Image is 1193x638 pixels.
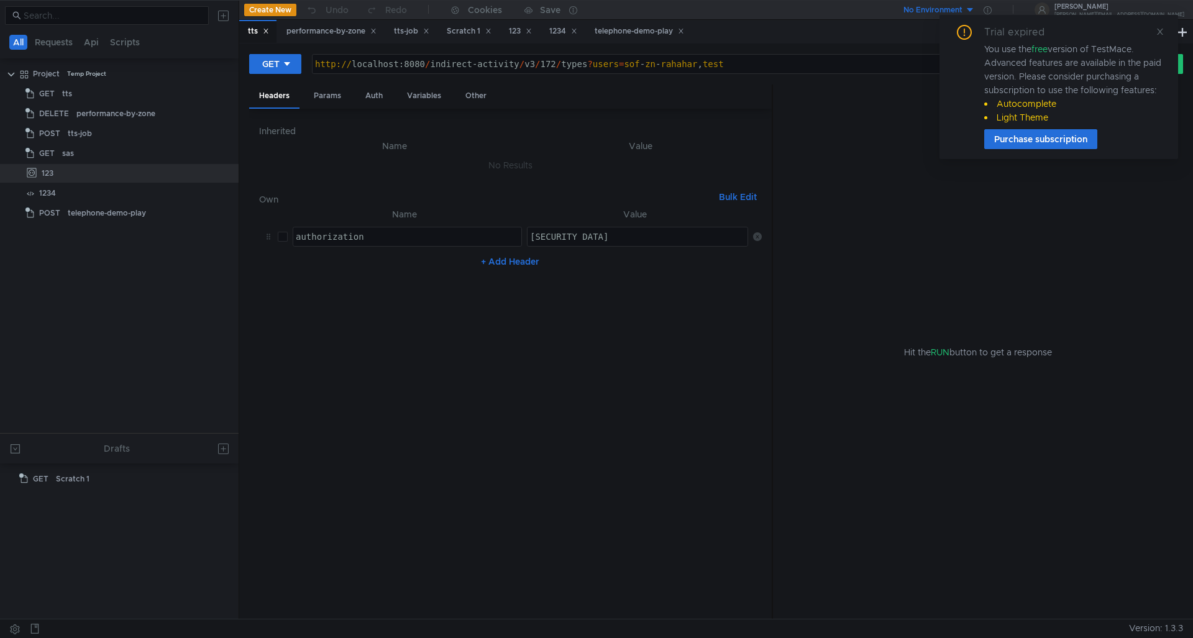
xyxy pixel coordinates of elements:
div: Variables [397,84,451,107]
div: Save [540,6,560,14]
span: POST [39,204,60,222]
span: DELETE [39,104,69,123]
div: performance-by-zone [76,104,155,123]
button: Api [80,35,103,50]
div: 123 [509,25,532,38]
div: telephone-demo-play [68,204,146,222]
div: Scratch 1 [56,470,89,488]
th: Value [522,207,748,222]
button: Bulk Edit [714,189,762,204]
div: telephone-demo-play [595,25,684,38]
div: sas [62,144,74,163]
span: GET [39,84,55,103]
div: Temp Project [67,65,106,83]
h6: Inherited [259,124,762,139]
button: + Add Header [476,254,544,269]
div: [PERSON_NAME][EMAIL_ADDRESS][DOMAIN_NAME] [1054,12,1184,17]
button: Create New [244,4,296,16]
div: Params [304,84,351,107]
h6: Own [259,192,714,207]
div: Auth [355,84,393,107]
div: Other [455,84,496,107]
span: Hit the button to get a response [904,345,1052,359]
span: Version: 1.3.3 [1129,619,1183,637]
div: 1234 [549,25,577,38]
button: Purchase subscription [984,129,1097,149]
button: Scripts [106,35,144,50]
button: Redo [357,1,416,19]
div: GET [262,57,280,71]
div: tts-job [394,25,429,38]
div: tts-job [68,124,92,143]
th: Name [269,139,520,153]
span: free [1031,43,1048,55]
button: Requests [31,35,76,50]
div: No Environment [903,4,962,16]
div: Undo [326,2,349,17]
li: Light Theme [984,111,1163,124]
div: 1234 [39,184,56,203]
th: Value [520,139,762,153]
li: Autocomplete [984,97,1163,111]
div: [PERSON_NAME] [1054,4,1184,10]
div: Trial expired [984,25,1059,40]
div: Redo [385,2,407,17]
div: performance-by-zone [286,25,377,38]
div: Cookies [468,2,502,17]
div: 123 [42,164,53,183]
div: You use the version of TestMace. Advanced features are available in the paid version. Please cons... [984,42,1163,124]
input: Search... [24,9,201,22]
div: tts [248,25,269,38]
div: Project [33,65,60,83]
button: GET [249,54,301,74]
div: Scratch 1 [447,25,491,38]
div: Drafts [104,441,130,456]
nz-embed-empty: No Results [488,160,533,171]
span: GET [39,144,55,163]
span: POST [39,124,60,143]
div: Headers [249,84,299,109]
span: GET [33,470,48,488]
div: tts [62,84,72,103]
button: Undo [296,1,357,19]
span: RUN [931,347,949,358]
th: Name [288,207,522,222]
button: All [9,35,27,50]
